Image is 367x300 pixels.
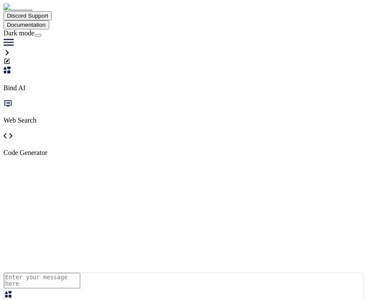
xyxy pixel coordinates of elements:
p: Code Generator [3,149,364,157]
img: Bind AI [3,3,32,11]
p: Web Search [3,117,364,124]
span: Dark mode [3,29,35,37]
button: Discord Support [3,11,52,20]
span: Documentation [7,22,46,28]
p: Bind AI [3,84,364,92]
button: Documentation [3,20,49,29]
span: Discord Support [7,13,48,19]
